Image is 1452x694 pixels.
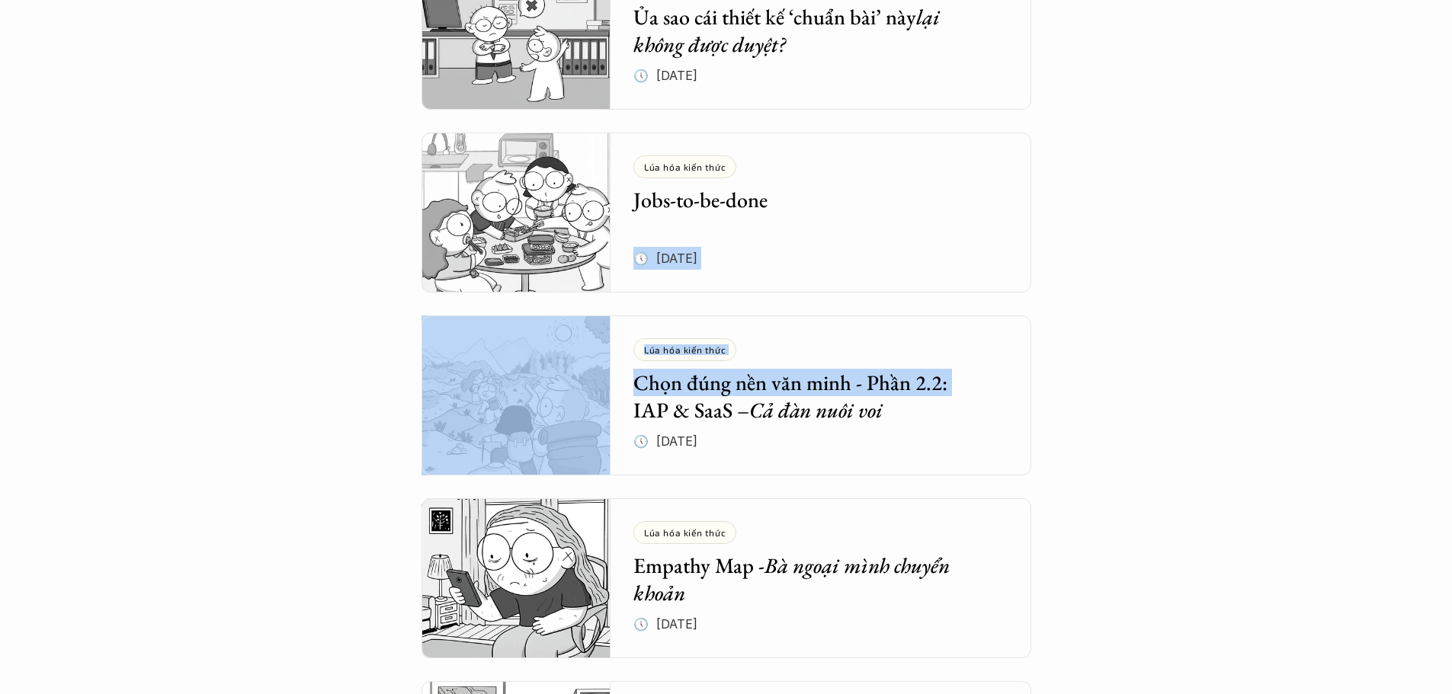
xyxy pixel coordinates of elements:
[633,3,944,58] em: lại không được duyệt?
[749,396,883,424] em: Cả đàn nuôi voi
[644,162,726,172] p: Lúa hóa kiến thức
[421,133,1031,293] a: Lúa hóa kiến thứcJobs-to-be-done🕔 [DATE]
[633,430,697,453] p: 🕔 [DATE]
[633,247,697,270] p: 🕔 [DATE]
[421,315,1031,475] a: Lúa hóa kiến thứcChọn đúng nền văn minh - Phần 2.2: IAP & SaaS –Cả đàn nuôi voi🕔 [DATE]
[644,527,726,538] p: Lúa hóa kiến thức
[644,344,726,355] p: Lúa hóa kiến thức
[633,3,986,59] h5: Ủa sao cái thiết kế ‘chuẩn bài’ này
[633,369,986,424] h5: Chọn đúng nền văn minh - Phần 2.2: IAP & SaaS –
[633,552,954,606] em: Bà ngoại mình chuyển khoản
[633,552,986,607] h5: Empathy Map -
[633,186,986,213] h5: Jobs-to-be-done
[421,498,1031,658] a: Lúa hóa kiến thứcEmpathy Map -Bà ngoại mình chuyển khoản🕔 [DATE]
[633,64,697,87] p: 🕔 [DATE]
[633,612,697,635] p: 🕔 [DATE]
